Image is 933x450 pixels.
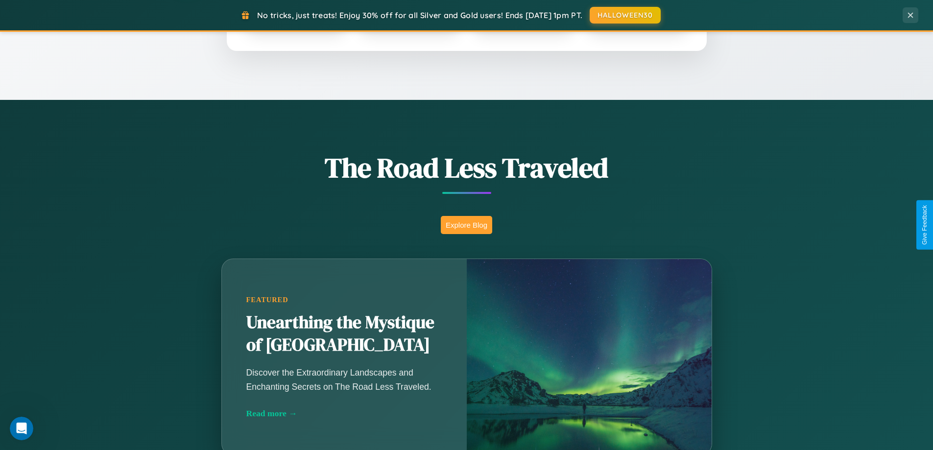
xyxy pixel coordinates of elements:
span: No tricks, just treats! Enjoy 30% off for all Silver and Gold users! Ends [DATE] 1pm PT. [257,10,582,20]
div: Give Feedback [921,205,928,245]
h2: Unearthing the Mystique of [GEOGRAPHIC_DATA] [246,311,442,356]
div: Read more → [246,408,442,419]
iframe: Intercom live chat [10,417,33,440]
h1: The Road Less Traveled [173,149,761,187]
p: Discover the Extraordinary Landscapes and Enchanting Secrets on The Road Less Traveled. [246,366,442,393]
div: Featured [246,296,442,304]
button: HALLOWEEN30 [590,7,661,24]
button: Explore Blog [441,216,492,234]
